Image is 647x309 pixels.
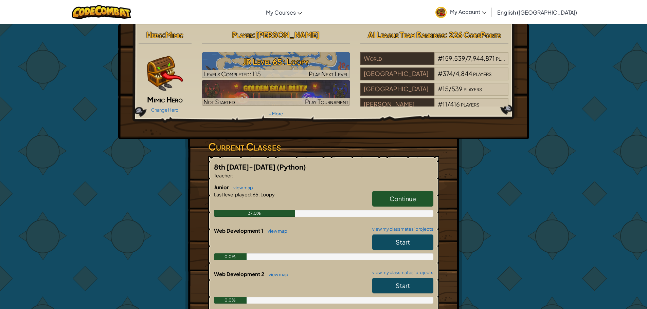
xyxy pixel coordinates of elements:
[443,54,465,62] span: 159,539
[309,70,348,78] span: Play Next Level
[445,30,501,39] span: : 226 CodePoints
[253,30,255,39] span: :
[360,67,434,80] div: [GEOGRAPHIC_DATA]
[277,162,306,171] span: (Python)
[232,30,253,39] span: Player
[151,107,179,113] a: Change Hero
[453,70,455,77] span: /
[255,30,320,39] span: [PERSON_NAME]
[360,98,434,111] div: [PERSON_NAME]
[263,3,305,21] a: My Courses
[461,100,479,108] span: players
[443,70,453,77] span: 374
[360,59,509,66] a: World#159,539/7,944,871players
[432,1,490,23] a: My Account
[368,30,445,39] span: AI League Team Rankings
[443,100,447,108] span: 11
[438,100,443,108] span: #
[360,52,434,65] div: World
[369,270,433,275] a: view my classmates' projects
[455,70,472,77] span: 4,844
[449,85,451,93] span: /
[147,95,183,104] span: Mimic Hero
[214,162,277,171] span: 8th [DATE]-[DATE]
[208,139,439,154] h3: Current Classes
[202,80,350,106] img: Golden Goal
[265,272,288,277] a: view map
[214,184,230,190] span: Junior
[360,74,509,82] a: [GEOGRAPHIC_DATA]#374/4,844players
[214,191,251,197] span: Last level played
[214,227,264,234] span: Web Development 1
[465,54,468,62] span: /
[443,85,449,93] span: 15
[202,54,350,69] h3: JR Level 65: Loopy
[266,9,296,16] span: My Courses
[360,83,434,96] div: [GEOGRAPHIC_DATA]
[146,30,163,39] span: Hero
[473,70,491,77] span: players
[72,5,131,19] img: CodeCombat logo
[202,80,350,106] a: Not StartedPlay Tournament
[203,70,261,78] span: Levels Completed: 115
[214,271,265,277] span: Web Development 2
[360,89,509,97] a: [GEOGRAPHIC_DATA]#15/539players
[202,52,350,78] a: Play Next Level
[232,172,233,178] span: :
[450,100,460,108] span: 416
[214,172,232,178] span: Teacher
[494,3,580,21] a: English ([GEOGRAPHIC_DATA])
[214,210,295,217] div: 37.0%
[269,111,283,116] a: + More
[438,70,443,77] span: #
[438,54,443,62] span: #
[252,191,260,197] span: 65.
[447,100,450,108] span: /
[264,228,287,234] a: view map
[390,195,416,202] span: Continue
[438,85,443,93] span: #
[143,52,184,93] img: Codecombat-Pets-Mimic-01.png
[450,8,486,15] span: My Account
[214,253,247,260] div: 0.0%
[464,85,482,93] span: players
[305,98,348,105] span: Play Tournament
[435,7,447,18] img: avatar
[451,85,463,93] span: 539
[360,104,509,112] a: [PERSON_NAME]#11/416players
[165,30,183,39] span: Mimic
[497,9,577,16] span: English ([GEOGRAPHIC_DATA])
[203,98,235,105] span: Not Started
[214,297,247,304] div: 0.0%
[163,30,165,39] span: :
[230,185,253,190] a: view map
[496,54,514,62] span: players
[260,191,275,197] span: Loopy
[396,238,410,246] span: Start
[369,227,433,231] a: view my classmates' projects
[396,282,410,289] span: Start
[202,52,350,78] img: JR Level 65: Loopy
[251,191,252,197] span: :
[468,54,495,62] span: 7,944,871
